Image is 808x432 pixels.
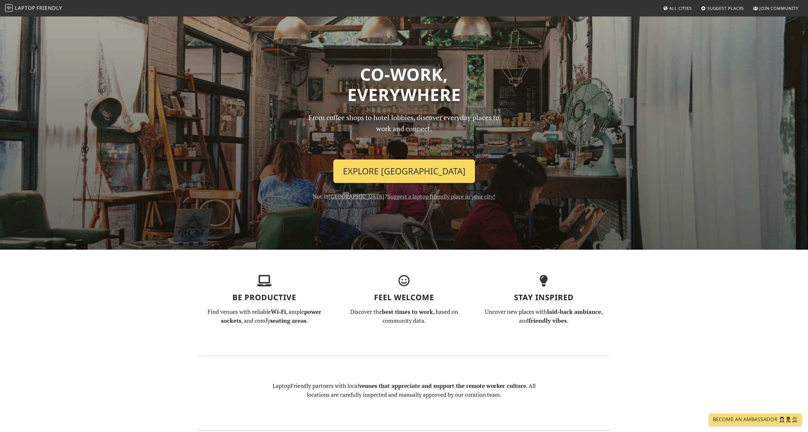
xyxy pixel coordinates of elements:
a: Suggest Places [698,3,747,14]
strong: best times to work [382,308,433,315]
strong: laid-back ambiance [547,308,601,315]
p: Find venues with reliable , ample , and comfy . [198,307,331,326]
a: Join Community [751,3,801,14]
span: Friendly [37,4,62,11]
a: Suggest a laptop friendly place in your city! [387,192,495,200]
a: All Cities [660,3,694,14]
p: Uncover new places with , and . [478,307,610,326]
strong: Wi-Fi [271,308,286,315]
p: Discover the , based on community data. [338,307,470,326]
strong: friendly vibes [529,317,567,324]
span: Laptop [15,4,36,11]
span: Suggest Places [707,5,744,11]
a: LaptopFriendly LaptopFriendly [5,3,62,14]
p: From coffee shops to hotel lobbies, discover everyday places to work and connect. [303,112,505,154]
strong: venues that appreciate and support the remote worker culture [359,382,526,389]
h1: Co-work, Everywhere [198,64,610,105]
span: Join Community [759,5,798,11]
span: Not in ? [313,192,495,200]
h3: Be Productive [198,293,331,302]
span: All Cities [669,5,692,11]
h3: Feel Welcome [338,293,470,302]
img: LaptopFriendly [5,4,13,12]
p: LaptopFriendly partners with local . All locations are carefully inspected and manually approved ... [268,381,540,399]
h3: Stay Inspired [478,293,610,302]
a: Explore [GEOGRAPHIC_DATA] [333,159,475,183]
strong: seating areas [270,317,306,324]
a: [GEOGRAPHIC_DATA] [329,192,384,200]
